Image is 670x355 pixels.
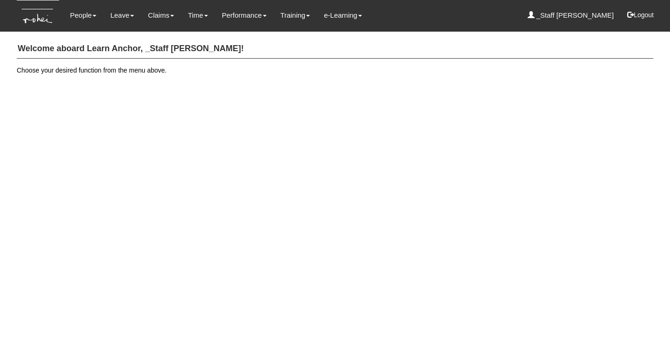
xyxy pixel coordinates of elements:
[222,5,267,26] a: Performance
[528,5,614,26] a: _Staff [PERSON_NAME]
[17,40,653,59] h4: Welcome aboard Learn Anchor, _Staff [PERSON_NAME]!
[281,5,310,26] a: Training
[188,5,208,26] a: Time
[621,4,660,26] button: Logout
[324,5,362,26] a: e-Learning
[148,5,174,26] a: Claims
[70,5,96,26] a: People
[17,66,653,75] p: Choose your desired function from the menu above.
[17,0,59,32] img: KTs7HI1dOZG7tu7pUkOpGGQAiEQAiEQAj0IhBB1wtXDg6BEAiBEAiBEAiB4RGIoBtemSRFIRACIRACIRACIdCLQARdL1w5OAR...
[110,5,134,26] a: Leave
